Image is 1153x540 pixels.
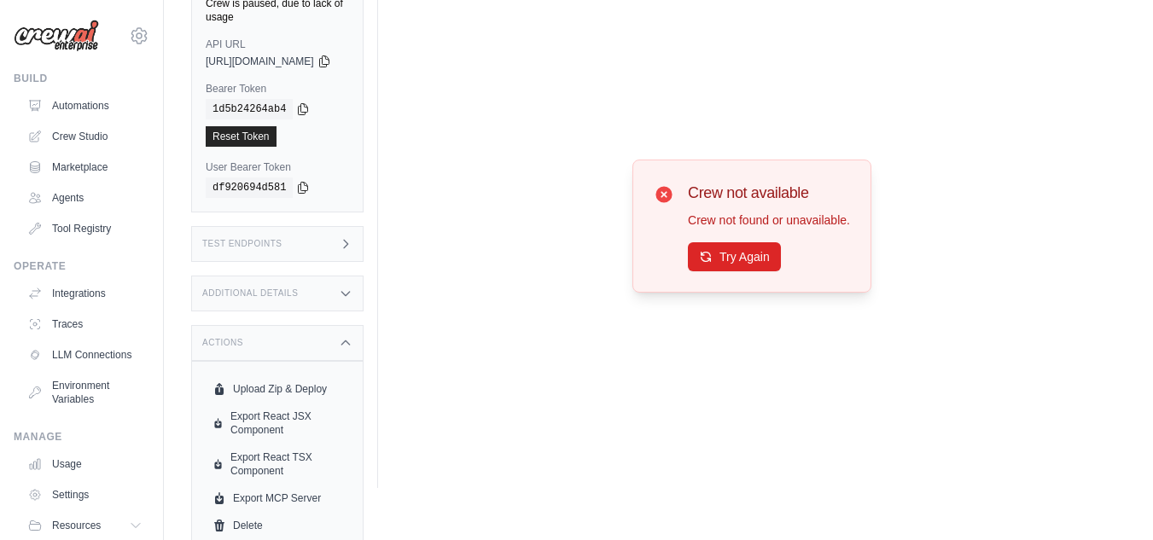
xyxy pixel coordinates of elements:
[20,481,149,508] a: Settings
[688,181,850,205] h3: Crew not available
[206,512,349,539] a: Delete
[20,372,149,413] a: Environment Variables
[206,177,293,198] code: df920694d581
[20,450,149,478] a: Usage
[20,341,149,369] a: LLM Connections
[206,99,293,119] code: 1d5b24264ab4
[14,430,149,444] div: Manage
[14,259,149,273] div: Operate
[20,512,149,539] button: Resources
[206,403,349,444] a: Export React JSX Component
[206,160,349,174] label: User Bearer Token
[52,519,101,532] span: Resources
[206,82,349,96] label: Bearer Token
[202,338,243,348] h3: Actions
[206,485,349,512] a: Export MCP Server
[206,55,314,68] span: [URL][DOMAIN_NAME]
[20,184,149,212] a: Agents
[206,444,349,485] a: Export React TSX Component
[20,92,149,119] a: Automations
[14,72,149,85] div: Build
[206,38,349,51] label: API URL
[206,375,349,403] button: Upload Zip & Deploy
[20,123,149,150] a: Crew Studio
[14,20,99,52] img: Logo
[1068,458,1153,540] iframe: Chat Widget
[688,212,850,229] p: Crew not found or unavailable.
[202,239,282,249] h3: Test Endpoints
[20,154,149,181] a: Marketplace
[20,311,149,338] a: Traces
[202,288,298,299] h3: Additional Details
[206,126,277,147] a: Reset Token
[688,242,781,271] button: Try Again
[20,280,149,307] a: Integrations
[20,215,149,242] a: Tool Registry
